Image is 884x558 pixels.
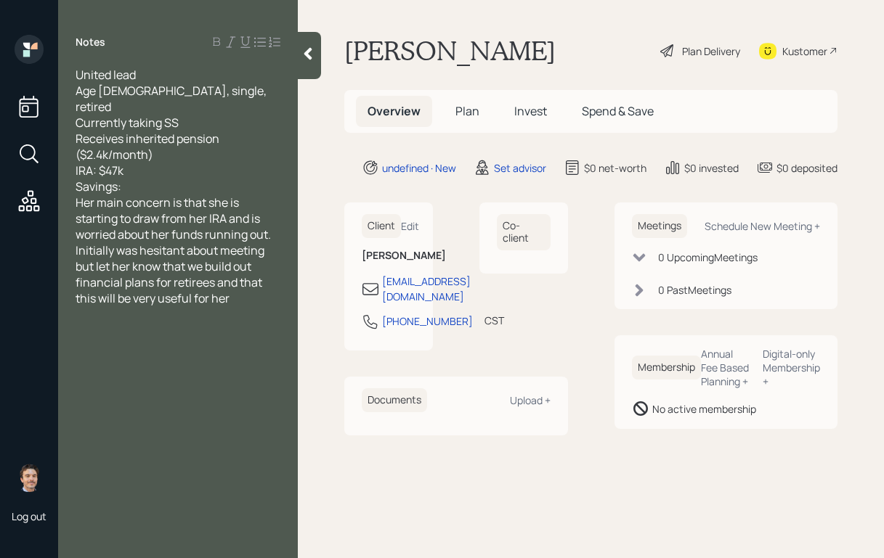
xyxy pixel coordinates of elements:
[368,103,421,119] span: Overview
[344,35,556,67] h1: [PERSON_NAME]
[584,160,646,176] div: $0 net-worth
[76,163,123,179] span: IRA: $47k
[15,463,44,492] img: robby-grisanti-headshot.png
[76,194,273,306] span: Her main concern is that she is starting to draw from her IRA and is worried about her funds runn...
[582,103,654,119] span: Spend & Save
[705,219,820,233] div: Schedule New Meeting +
[763,347,820,388] div: Digital-only Membership +
[658,250,758,265] div: 0 Upcoming Meeting s
[76,83,269,115] span: Age [DEMOGRAPHIC_DATA], single, retired
[362,388,427,412] h6: Documents
[76,35,105,49] label: Notes
[776,160,838,176] div: $0 deposited
[382,274,471,304] div: [EMAIL_ADDRESS][DOMAIN_NAME]
[514,103,547,119] span: Invest
[632,214,687,238] h6: Meetings
[658,282,731,298] div: 0 Past Meeting s
[382,313,473,329] div: [PHONE_NUMBER]
[12,509,46,523] div: Log out
[382,160,456,176] div: undefined · New
[76,67,136,83] span: United lead
[362,214,401,238] h6: Client
[76,131,222,163] span: Receives inherited pension ($2.4k/month)
[652,401,756,417] div: No active membership
[362,250,415,262] h6: [PERSON_NAME]
[684,160,739,176] div: $0 invested
[682,44,740,59] div: Plan Delivery
[701,347,752,388] div: Annual Fee Based Planning +
[76,115,179,131] span: Currently taking SS
[497,214,551,250] h6: Co-client
[510,393,551,407] div: Upload +
[632,356,701,379] h6: Membership
[76,179,121,194] span: Savings:
[782,44,827,59] div: Kustomer
[401,219,419,233] div: Edit
[494,160,546,176] div: Set advisor
[455,103,479,119] span: Plan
